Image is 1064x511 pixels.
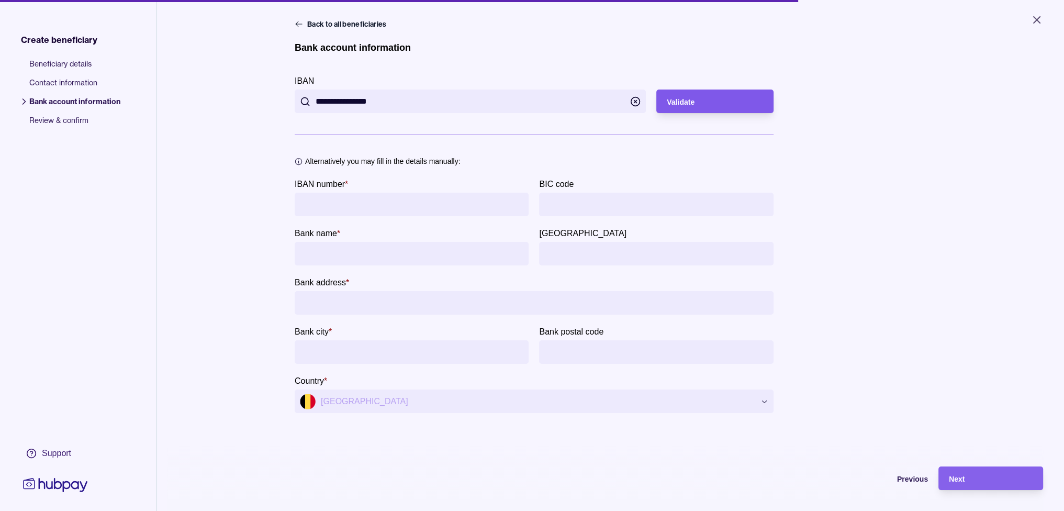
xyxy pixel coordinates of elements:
span: Review & confirm [29,115,120,134]
p: Country [295,376,324,385]
p: Bank address [295,278,346,287]
label: IBAN [295,74,314,87]
label: Bank city [295,325,332,338]
input: Bank postal code [544,340,768,364]
a: Support [21,442,90,464]
input: Bank address [300,291,768,315]
p: Bank city [295,327,329,336]
span: Contact information [29,77,120,96]
label: IBAN number [295,177,348,190]
input: bankName [300,242,523,265]
button: Close [1018,8,1056,31]
span: Validate [667,98,695,106]
div: Support [42,448,71,459]
p: [GEOGRAPHIC_DATA] [539,229,626,238]
label: Country [295,374,327,387]
label: Bank name [295,227,340,239]
p: BIC code [539,180,574,188]
p: Bank name [295,229,337,238]
p: IBAN number [295,180,345,188]
span: Next [949,475,965,483]
p: Bank postal code [539,327,603,336]
span: Bank account information [29,96,120,115]
button: Previous [823,466,928,490]
label: Bank province [539,227,626,239]
span: Beneficiary details [29,59,120,77]
span: Previous [897,475,928,483]
p: Alternatively you may fill in the details manually: [305,155,460,167]
label: BIC code [539,177,574,190]
button: Back to all beneficiaries [295,19,389,29]
p: IBAN [295,76,314,85]
input: BIC code [544,193,768,216]
h1: Bank account information [295,42,411,53]
button: Validate [656,90,774,113]
input: Bank province [544,242,768,265]
label: Bank address [295,276,349,288]
span: Create beneficiary [21,34,97,46]
input: IBAN [316,90,625,113]
label: Bank postal code [539,325,603,338]
button: Next [938,466,1043,490]
input: IBAN number [300,193,523,216]
input: Bank city [300,340,523,364]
